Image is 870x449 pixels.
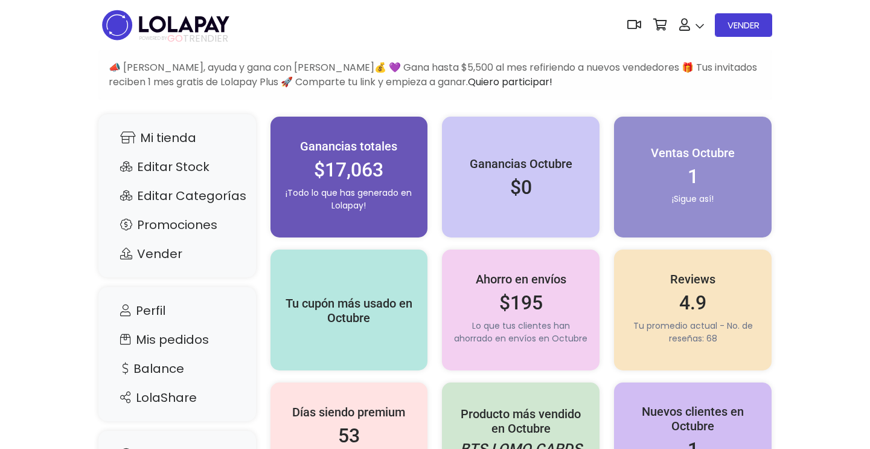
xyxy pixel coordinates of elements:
[454,291,587,314] h2: $195
[167,31,183,45] span: GO
[454,407,587,436] h5: Producto más vendido en Octubre
[454,176,587,199] h2: $0
[110,126,244,149] a: Mi tienda
[110,357,244,380] a: Balance
[283,405,416,419] h5: Días siendo premium
[626,272,760,286] h5: Reviews
[715,13,772,37] a: VENDER
[110,328,244,351] a: Mis pedidos
[468,75,552,89] a: Quiero participar!
[110,213,244,236] a: Promociones
[98,6,233,44] img: logo
[626,320,760,345] p: Tu promedio actual - No. de reseñas: 68
[454,320,587,345] p: Lo que tus clientes han ahorrado en envíos en Octubre
[626,291,760,314] h2: 4.9
[283,296,416,325] h5: Tu cupón más usado en Octubre
[626,146,760,160] h5: Ventas Octubre
[110,184,244,207] a: Editar Categorías
[454,272,587,286] h5: Ahorro en envíos
[626,193,760,205] p: ¡Sigue así!
[110,386,244,409] a: LolaShare
[283,187,416,212] p: ¡Todo lo que has generado en Lolapay!
[139,33,228,44] span: TRENDIER
[110,155,244,178] a: Editar Stock
[626,404,760,433] h5: Nuevos clientes en Octubre
[454,157,587,171] h5: Ganancias Octubre
[139,35,167,42] span: POWERED BY
[283,158,416,181] h2: $17,063
[283,424,416,447] h2: 53
[110,242,244,265] a: Vender
[110,299,244,322] a: Perfil
[626,165,760,188] h2: 1
[283,139,416,153] h5: Ganancias totales
[109,60,757,89] span: 📣 [PERSON_NAME], ayuda y gana con [PERSON_NAME]💰 💜 Gana hasta $5,500 al mes refiriendo a nuevos v...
